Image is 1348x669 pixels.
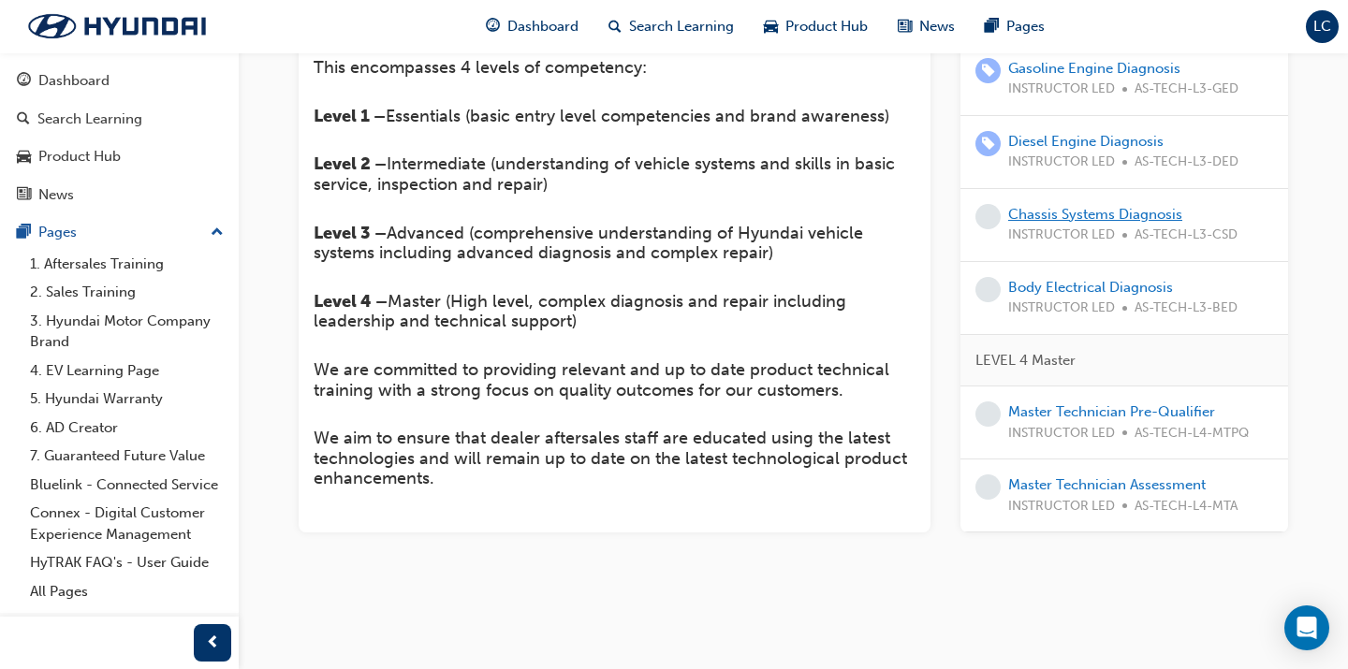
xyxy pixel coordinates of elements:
a: Master Technician Assessment [1008,476,1206,493]
a: 4. EV Learning Page [22,356,231,385]
span: AS-TECH-L3-GED [1135,79,1238,100]
span: Essentials (basic entry level competencies and brand awareness) [386,106,889,126]
span: This encompasses 4 levels of competency: [314,57,647,78]
a: Bluelink - Connected Service [22,471,231,500]
span: news-icon [17,187,31,204]
span: INSTRUCTOR LED [1008,496,1115,517]
span: Pages [1006,16,1045,37]
span: car-icon [764,15,778,38]
a: 1. Aftersales Training [22,250,231,279]
span: AS-TECH-L4-MTA [1135,496,1238,517]
span: Search Learning [629,16,734,37]
div: Product Hub [38,146,121,167]
span: We are committed to providing relevant and up to date product technical training with a strong fo... [314,359,894,400]
span: AS-TECH-L3-BED [1135,298,1238,319]
span: INSTRUCTOR LED [1008,79,1115,100]
span: search-icon [608,15,622,38]
a: 7. Guaranteed Future Value [22,442,231,471]
span: INSTRUCTOR LED [1008,298,1115,319]
span: Master (High level, complex diagnosis and repair including leadership and technical support) [314,291,851,332]
span: search-icon [17,111,30,128]
span: pages-icon [985,15,999,38]
div: Open Intercom Messenger [1284,605,1329,650]
span: LEVEL 4 Master [975,350,1076,371]
span: Advanced (comprehensive understanding of Hyundai vehicle systems including advanced diagnosis and... [314,223,868,264]
span: learningRecordVerb_NONE-icon [975,474,1001,500]
span: learningRecordVerb_ENROLL-icon [975,58,1001,83]
a: Dashboard [7,64,231,98]
div: Search Learning [37,109,142,130]
a: pages-iconPages [970,7,1060,46]
a: Product Hub [7,139,231,174]
span: learningRecordVerb_ENROLL-icon [975,131,1001,156]
a: Diesel Engine Diagnosis [1008,133,1164,150]
span: INSTRUCTOR LED [1008,152,1115,173]
a: search-iconSearch Learning [593,7,749,46]
a: Search Learning [7,102,231,137]
div: Pages [38,222,77,243]
span: AS-TECH-L4-MTPQ [1135,423,1249,444]
span: car-icon [17,149,31,166]
button: Pages [7,215,231,250]
a: News [7,178,231,212]
a: car-iconProduct Hub [749,7,883,46]
span: LC [1313,16,1331,37]
span: prev-icon [206,632,220,655]
a: guage-iconDashboard [471,7,593,46]
a: All Pages [22,577,231,606]
span: INSTRUCTOR LED [1008,423,1115,444]
a: 6. AD Creator [22,414,231,443]
span: Level 3 – [314,223,387,243]
span: learningRecordVerb_NONE-icon [975,204,1001,229]
a: Body Electrical Diagnosis [1008,279,1173,296]
span: INSTRUCTOR LED [1008,225,1115,246]
span: up-icon [211,221,224,245]
span: Dashboard [507,16,579,37]
span: learningRecordVerb_NONE-icon [975,277,1001,302]
div: Dashboard [38,70,110,92]
span: AS-TECH-L3-DED [1135,152,1238,173]
button: LC [1306,10,1339,43]
span: News [919,16,955,37]
span: AS-TECH-L3-CSD [1135,225,1238,246]
span: Level 2 – [314,153,387,174]
span: Intermediate (understanding of vehicle systems and skills in basic service, inspection and repair) [314,153,900,195]
span: Level 1 – [314,106,386,126]
a: Master Technician Pre-Qualifier [1008,403,1215,420]
a: 5. Hyundai Warranty [22,385,231,414]
img: Trak [9,7,225,46]
a: 2. Sales Training [22,278,231,307]
span: guage-icon [17,73,31,90]
a: Gasoline Engine Diagnosis [1008,60,1180,77]
span: pages-icon [17,225,31,241]
span: Product Hub [785,16,868,37]
a: news-iconNews [883,7,970,46]
span: news-icon [898,15,912,38]
a: Connex - Digital Customer Experience Management [22,499,231,548]
span: Level 4 – [314,291,388,312]
a: 3. Hyundai Motor Company Brand [22,307,231,356]
a: Chassis Systems Diagnosis [1008,206,1182,223]
div: News [38,184,74,206]
span: learningRecordVerb_NONE-icon [975,401,1001,427]
span: guage-icon [486,15,500,38]
span: We aim to ensure that dealer aftersales staff are educated using the latest technologies and will... [314,428,912,488]
a: HyTRAK FAQ's - User Guide [22,548,231,577]
button: DashboardSearch LearningProduct HubNews [7,60,231,215]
